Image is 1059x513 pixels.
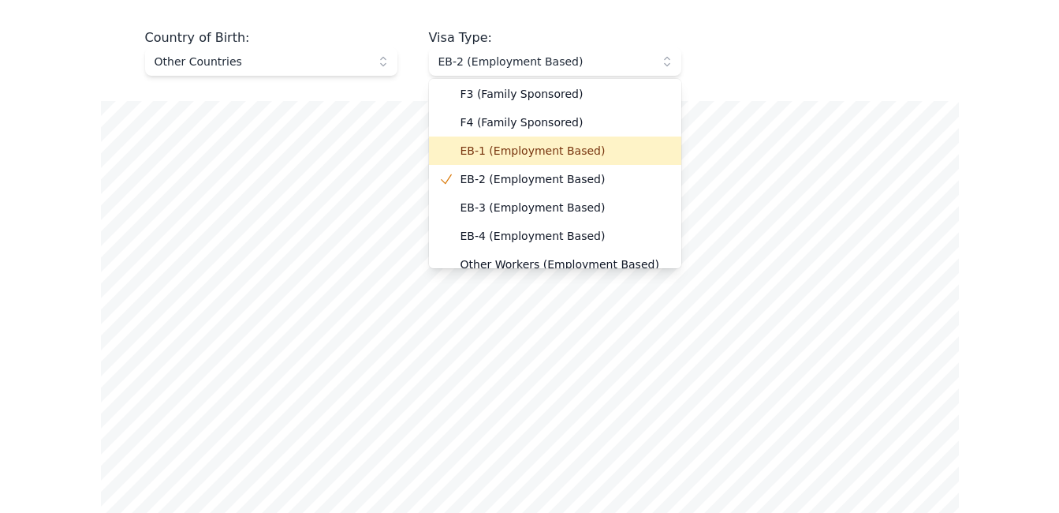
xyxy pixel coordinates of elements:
span: F4 (Family Sponsored) [461,114,669,130]
span: Other Workers (Employment Based) [461,256,669,272]
span: Other Countries [155,54,366,69]
span: EB-1 (Employment Based) [461,143,669,159]
button: EB-2 (Employment Based) [429,47,681,76]
ul: EB-2 (Employment Based) [429,79,681,268]
span: F3 (Family Sponsored) [461,86,669,102]
span: EB-4 (Employment Based) [461,228,669,244]
span: EB-2 (Employment Based) [438,54,650,69]
button: Other Countries [145,47,397,76]
div: Country of Birth : [145,28,397,47]
span: EB-2 (Employment Based) [461,171,669,187]
div: Visa Type : [429,28,681,47]
span: EB-3 (Employment Based) [461,200,669,215]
